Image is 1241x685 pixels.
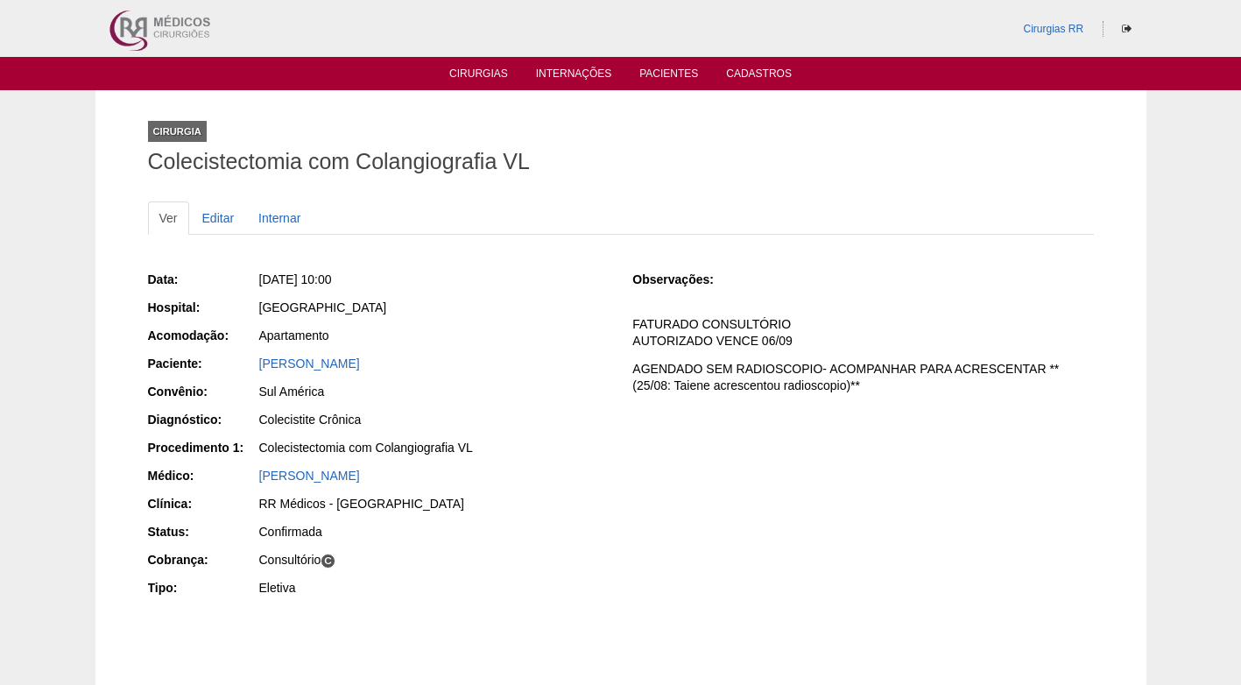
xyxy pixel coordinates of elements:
i: Sair [1122,24,1132,34]
div: Confirmada [259,523,609,540]
div: Apartamento [259,327,609,344]
div: Cobrança: [148,551,257,568]
div: Colecistectomia com Colangiografia VL [259,439,609,456]
div: Convênio: [148,383,257,400]
div: Colecistite Crônica [259,411,609,428]
div: Data: [148,271,257,288]
span: C [321,554,335,568]
div: Hospital: [148,299,257,316]
p: AGENDADO SEM RADIOSCOPIO- ACOMPANHAR PARA ACRESCENTAR **(25/08: Taiene acrescentou radioscopio)** [632,361,1093,394]
div: Clínica: [148,495,257,512]
a: Ver [148,201,189,235]
div: Consultório [259,551,609,568]
div: RR Médicos - [GEOGRAPHIC_DATA] [259,495,609,512]
a: Cadastros [726,67,792,85]
span: [DATE] 10:00 [259,272,332,286]
div: [GEOGRAPHIC_DATA] [259,299,609,316]
a: Internações [536,67,612,85]
div: Procedimento 1: [148,439,257,456]
div: Observações: [632,271,742,288]
div: Médico: [148,467,257,484]
a: Editar [191,201,246,235]
a: Cirurgias [449,67,508,85]
div: Diagnóstico: [148,411,257,428]
div: Eletiva [259,579,609,597]
a: [PERSON_NAME] [259,357,360,371]
div: Status: [148,523,257,540]
div: Paciente: [148,355,257,372]
div: Acomodação: [148,327,257,344]
div: Sul América [259,383,609,400]
div: Tipo: [148,579,257,597]
div: Cirurgia [148,121,207,142]
a: Cirurgias RR [1023,23,1083,35]
a: Pacientes [639,67,698,85]
p: FATURADO CONSULTÓRIO AUTORIZADO VENCE 06/09 [632,316,1093,350]
a: Internar [247,201,312,235]
a: [PERSON_NAME] [259,469,360,483]
h1: Colecistectomia com Colangiografia VL [148,151,1094,173]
